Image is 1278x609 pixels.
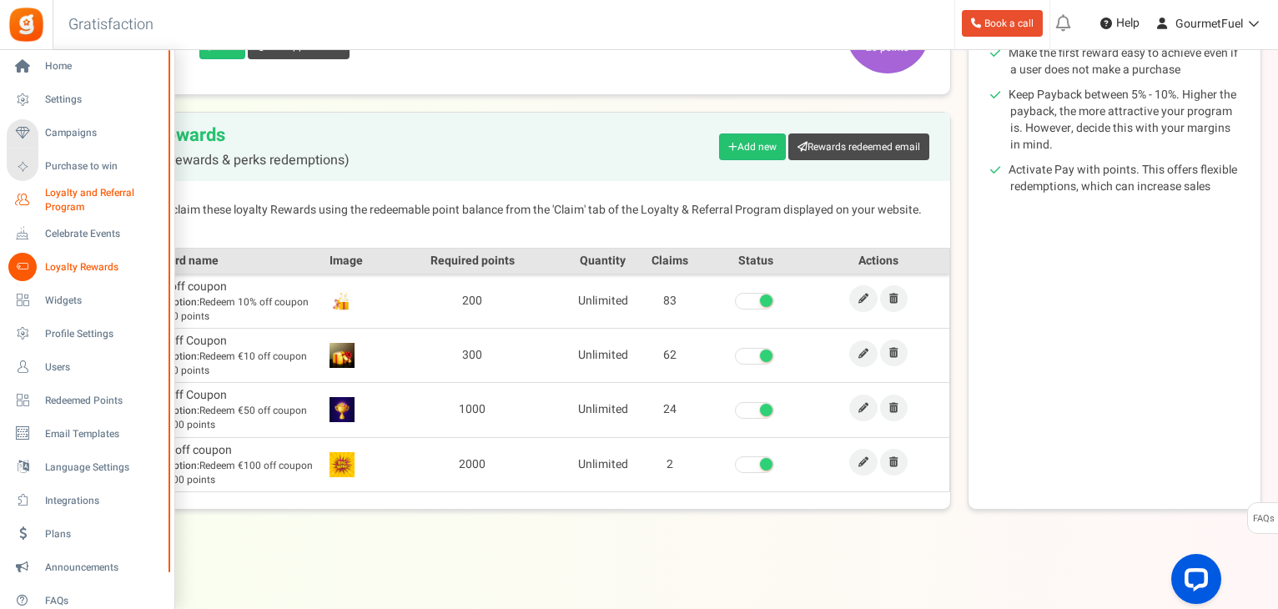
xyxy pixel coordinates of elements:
a: Loyalty Rewards [7,253,167,281]
a: Remove [880,395,908,421]
li: Activate Pay with points. This offers flexible redemptions, which can increase sales [1010,162,1240,195]
span: Loyalty Rewards [45,260,162,274]
a: Edit [849,285,878,312]
span: Loyalty and Referral Program [45,186,167,214]
span: FAQs [1252,503,1275,535]
span: (Fixed points rewards & perks redemptions) [91,154,350,169]
a: Profile Settings [7,320,167,348]
td: 200 [375,274,570,328]
a: Users [7,353,167,381]
a: Book a call [962,10,1043,37]
a: Rewards redeemed email [788,133,929,160]
img: Reward [330,343,355,368]
td: 1000 [375,383,570,437]
span: Profile Settings [45,327,162,341]
td: 62 [636,328,703,382]
span: Integrations [45,494,162,508]
th: Actions [808,248,949,274]
span: Celebrate Events [45,227,162,241]
a: Help [1094,10,1146,37]
th: Quantity [570,248,636,274]
span: Help [1112,15,1140,32]
span: Redeemed Points [45,394,162,408]
a: Settings [7,86,167,114]
a: Edit [849,395,878,421]
span: Purchase to win [45,159,162,174]
a: Redeemed Points [7,386,167,415]
a: Loyalty and Referral Program [7,186,167,214]
span: Redeem 10% off coupon for 200 points [146,295,321,324]
td: 10% off coupon [142,274,325,328]
h3: Gratisfaction [50,8,172,42]
a: Widgets [7,286,167,315]
span: Plans [45,527,162,541]
a: Edit [849,449,878,476]
img: Reward [330,397,355,422]
span: Email Templates [45,427,162,441]
th: Required points [375,248,570,274]
td: 2 [636,437,703,491]
td: 83 [636,274,703,328]
span: Campaigns [45,126,162,140]
p: Customers can claim these loyalty Rewards using the redeemable point balance from the 'Claim' tab... [91,202,929,219]
span: Redeem €50 off coupon for 1000 points [146,404,321,432]
td: Unlimited [570,383,636,437]
span: Redeem €100 off coupon for 2000 points [146,459,321,487]
a: Add new [719,133,786,160]
th: Image [325,248,375,274]
li: Make the first reward easy to achieve even if a user does not make a purchase [1010,45,1240,78]
span: Users [45,360,162,375]
td: 24 [636,383,703,437]
td: €50 off Coupon [142,383,325,437]
td: €10 off Coupon [142,328,325,382]
span: Language Settings [45,461,162,475]
td: 2000 [375,437,570,491]
span: FAQs [45,594,162,608]
a: Remove [880,340,908,366]
a: Purchase to win [7,153,167,181]
a: Celebrate Events [7,219,167,248]
a: Edit [849,340,878,367]
span: Widgets [45,294,162,308]
a: Remove [880,285,908,312]
a: Email Templates [7,420,167,448]
th: Status [703,248,808,274]
span: Redeem €10 off coupon for 300 points [146,350,321,378]
a: Campaigns [7,119,167,148]
a: Announcements [7,553,167,581]
td: Unlimited [570,437,636,491]
td: 300 [375,328,570,382]
td: €100 off coupon [142,437,325,491]
a: Remove [880,449,908,476]
a: Language Settings [7,453,167,481]
span: Settings [45,93,162,107]
td: Unlimited [570,274,636,328]
span: GourmetFuel [1175,15,1243,33]
a: Home [7,53,167,81]
th: Reward name [142,248,325,274]
td: Unlimited [570,328,636,382]
img: Gratisfaction [8,6,45,43]
h2: Loyalty Rewards [91,125,350,169]
img: Reward [330,289,355,314]
a: Plans [7,520,167,548]
a: Integrations [7,486,167,515]
th: Claims [636,248,703,274]
li: Keep Payback between 5% - 10%. Higher the payback, the more attractive your program is. However, ... [1010,87,1240,154]
span: Announcements [45,561,162,575]
span: Home [45,59,162,73]
img: Reward [330,452,355,477]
